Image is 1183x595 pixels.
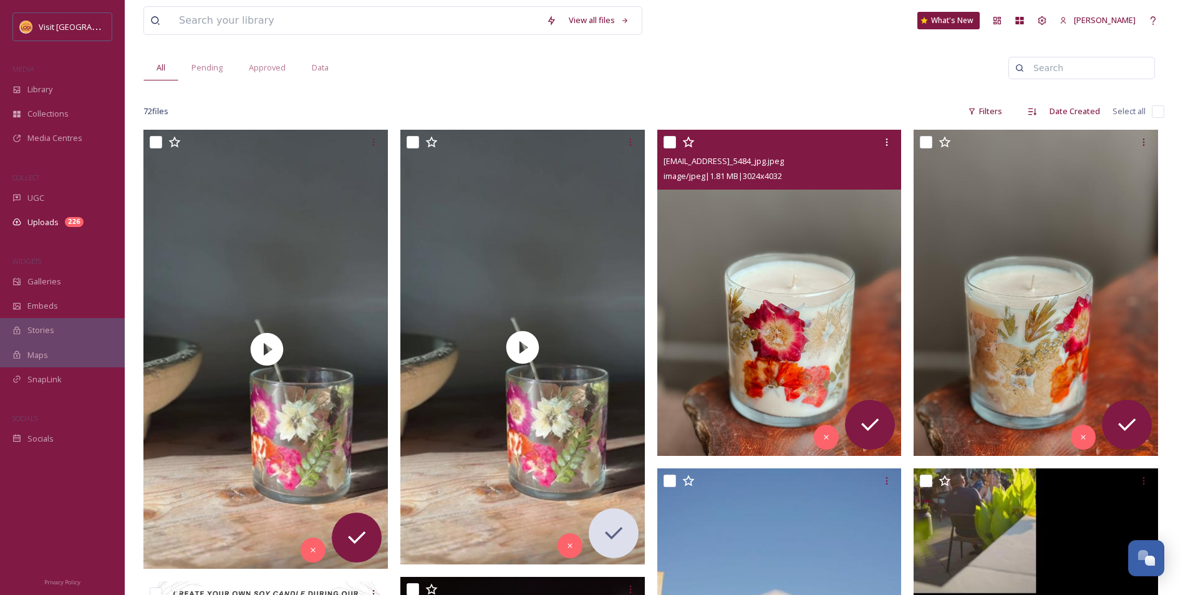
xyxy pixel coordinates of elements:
span: SnapLink [27,374,62,385]
img: ext_1759254682.230751_soyintoyoucandles@gmail.com-IMG_5484_jpg.jpeg [657,130,902,455]
span: Socials [27,433,54,445]
span: Media Centres [27,132,82,144]
span: Approved [249,62,286,74]
span: Select all [1113,105,1146,117]
input: Search [1027,56,1148,80]
span: [PERSON_NAME] [1074,14,1136,26]
input: Search your library [173,7,540,34]
img: thumbnail [400,130,645,564]
span: Data [312,62,329,74]
span: Galleries [27,276,61,288]
a: [PERSON_NAME] [1053,8,1142,32]
div: Date Created [1043,99,1106,123]
span: image/jpeg | 1.81 MB | 3024 x 4032 [664,170,782,181]
span: UGC [27,192,44,204]
img: thumbnail [143,130,390,569]
button: Open Chat [1128,540,1164,576]
span: Collections [27,108,69,120]
span: WIDGETS [12,256,41,266]
span: Library [27,84,52,95]
span: MEDIA [12,64,34,74]
span: COLLECT [12,173,39,182]
span: Embeds [27,300,58,312]
span: Uploads [27,216,59,228]
div: Filters [962,99,1008,123]
a: What's New [917,12,980,29]
span: Stories [27,324,54,336]
span: Privacy Policy [44,578,80,586]
img: Square%20Social%20Visit%20Lodi.png [20,21,32,33]
img: ext_1759254681.997307_soyintoyoucandles@gmail.com-IMG_5485_jpg.jpeg [914,130,1158,455]
div: 226 [65,217,84,227]
span: 72 file s [143,105,168,117]
span: Visit [GEOGRAPHIC_DATA] [39,21,135,32]
span: SOCIALS [12,414,37,423]
a: View all files [563,8,635,32]
span: All [157,62,165,74]
span: Pending [191,62,223,74]
span: [EMAIL_ADDRESS]_5484_jpg.jpeg [664,155,784,167]
a: Privacy Policy [44,574,80,589]
span: Maps [27,349,48,361]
